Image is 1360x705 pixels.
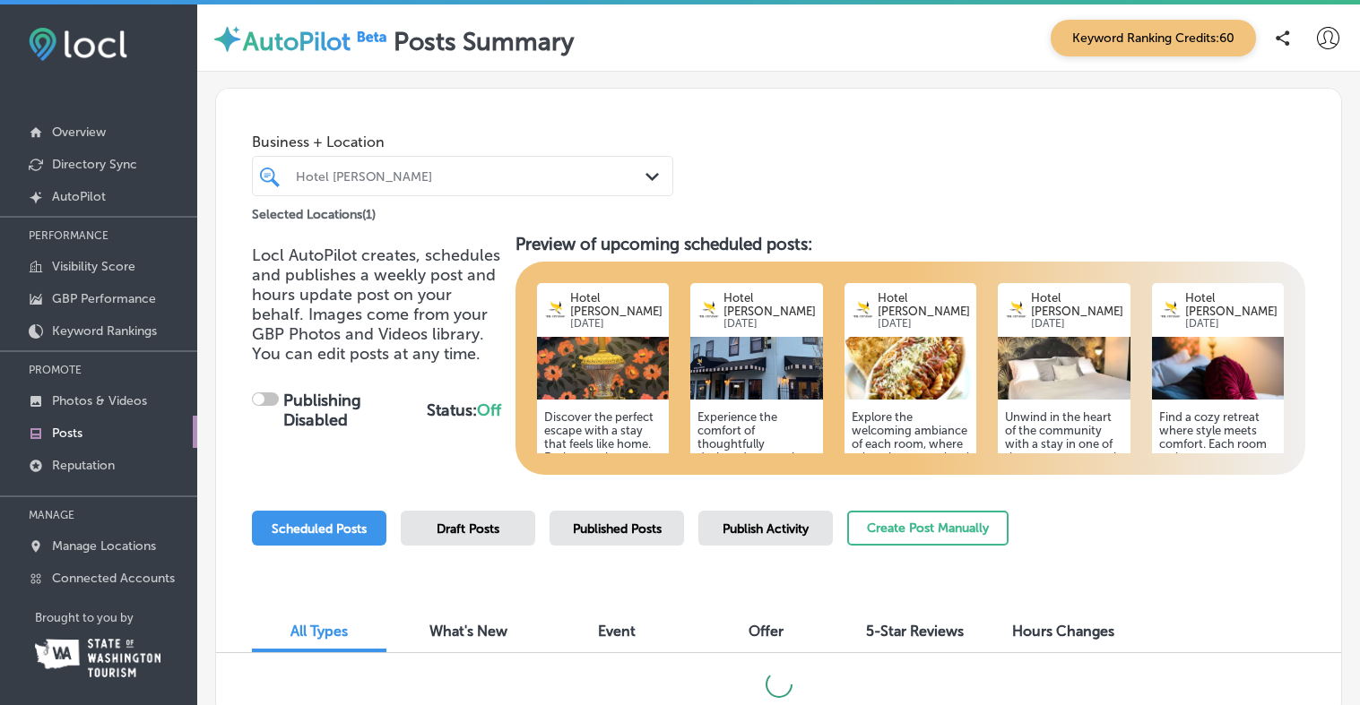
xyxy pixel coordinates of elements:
[52,538,156,554] p: Manage Locations
[1012,623,1114,640] span: Hours Changes
[252,245,500,344] span: Locl AutoPilot creates, schedules and publishes a weekly post and hours update post on your behal...
[272,521,367,537] span: Scheduled Posts
[212,23,243,55] img: autopilot-icon
[52,393,147,408] p: Photos & Videos
[52,259,135,274] p: Visibility Score
[52,157,137,172] p: Directory Sync
[544,299,567,322] img: logo
[866,623,964,640] span: 5-Star Reviews
[697,410,815,612] h5: Experience the comfort of thoughtfully designed rooms that reflect the essence of the local area....
[1005,299,1027,322] img: logo
[35,639,160,677] img: Washington Tourism
[290,623,348,640] span: All Types
[1185,318,1278,330] p: [DATE]
[697,299,720,322] img: logo
[598,623,636,640] span: Event
[845,337,976,400] img: 1747942152d5cf1fda-20ef-4d99-80a0-615d28ca62d6_285725956_390136159835726_1845662389022703037_n.jpg
[537,337,669,400] img: 17479384219053be40-59e6-4353-bf1a-5d93f168a37d_2023-01-17.jpg
[394,27,574,56] label: Posts Summary
[998,337,1130,400] img: 1747938441d5d77565-a212-4ba7-800e-1191f066f791_276132088_2714049702237615_1417308112947713410_n.jpg
[52,458,115,473] p: Reputation
[570,318,663,330] p: [DATE]
[723,521,809,537] span: Publish Activity
[570,291,663,318] p: Hotel [PERSON_NAME]
[1051,20,1256,56] span: Keyword Ranking Credits: 60
[252,344,481,364] span: You can edit posts at any time.
[283,391,361,430] strong: Publishing Disabled
[573,521,662,537] span: Published Posts
[1031,318,1123,330] p: [DATE]
[52,571,175,586] p: Connected Accounts
[296,168,647,184] div: Hotel [PERSON_NAME]
[52,125,106,140] p: Overview
[52,291,156,306] p: GBP Performance
[35,611,197,624] p: Brought to you by
[252,133,673,150] span: Business + Location
[351,27,394,46] img: Beta
[1031,291,1123,318] p: Hotel [PERSON_NAME]
[878,291,970,318] p: Hotel [PERSON_NAME]
[690,337,822,400] img: 1747938448faabf410-952c-43f2-8932-3fec6f52e44d_2022-04-09_19.29.51.jpg
[1159,410,1277,612] h5: Find a cozy retreat where style meets comfort. Each room welcomes guests with a unique charm afte...
[477,400,501,420] span: Off
[544,410,662,612] h5: Discover the perfect escape with a stay that feels like home. Each room is designed for comfort a...
[852,299,874,322] img: logo
[878,318,970,330] p: [DATE]
[1159,299,1182,322] img: logo
[29,28,127,61] img: fda3e92497d09a02dc62c9cd864e3231.png
[1005,410,1122,612] h5: Unwind in the heart of the community with a stay in one of the cozy rooms, each offering a unique...
[252,200,376,222] p: Selected Locations ( 1 )
[52,426,82,441] p: Posts
[243,27,351,56] label: AutoPilot
[749,623,784,640] span: Offer
[1152,337,1284,400] img: 1747938435bb4ef7cb-97bf-4297-8532-274239ffdd13_283647943_382427240606618_7555760005718574685_n.jpg
[52,323,157,339] p: Keyword Rankings
[427,400,501,420] strong: Status:
[437,521,499,537] span: Draft Posts
[852,410,969,612] h5: Explore the welcoming ambiance of each room, where relaxation meets local charm. After a day of a...
[429,623,507,640] span: What's New
[52,189,106,204] p: AutoPilot
[515,234,1305,254] h3: Preview of upcoming scheduled posts:
[847,511,1009,546] button: Create Post Manually
[723,318,816,330] p: [DATE]
[723,291,816,318] p: Hotel [PERSON_NAME]
[1185,291,1278,318] p: Hotel [PERSON_NAME]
